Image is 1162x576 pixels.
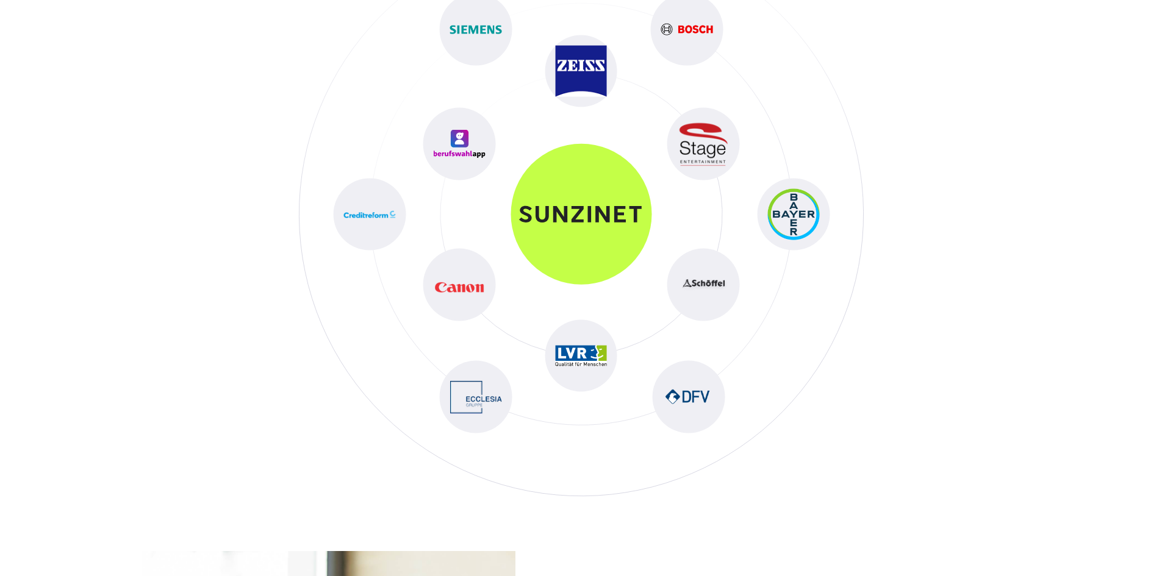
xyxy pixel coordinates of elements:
img: Kundenlogo Canon rot - Digitalagentur SUNZINET [434,271,486,298]
img: Ecclesia Gruppe logo - Digital Agentur SUNZINET [450,371,502,422]
img: Kundenlogo Stage-Entertainment rot - Digitalagentur SUNZINET [678,121,730,167]
img: Kundenlogo Creditreform blau - Digitalagentur SUNZINET [344,209,396,219]
img: Kundenlogo Siemens AG Grün - Digitalagentur SUNZINET-svg [450,26,502,34]
img: Kundenlogo Bayer blau grün - Digitalagentur SUNZINET [768,188,820,240]
img: Schoeffel Kunde Logo - Digital Agentur SUNZINET [678,276,730,294]
img: Kundenlogo DFV dunkelblau - Digitalagentur SUNZINET [662,387,714,407]
img: Kundenlogo berufswahlapp lila - Digitalagentur SUNZINET [434,130,486,158]
img: Bosch Kunde Logo - Digitalagentur SUNZINET [661,24,713,35]
img: Kundenlogo Zeiss Blau und Weiss- Digitalagentur SUNZINET [555,45,607,97]
img: Kundenlogo LVR blau/grün - Digitalagentur SUNZINET [555,346,607,366]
